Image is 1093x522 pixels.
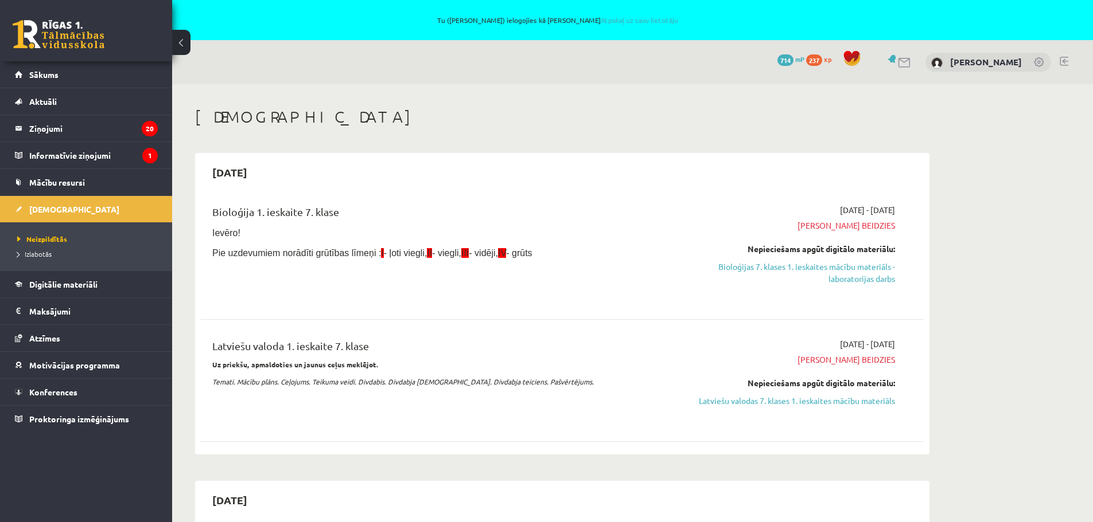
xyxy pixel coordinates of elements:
a: Proktoringa izmēģinājums [15,406,158,432]
a: Maksājumi [15,298,158,324]
span: [PERSON_NAME] beidzies [679,354,895,366]
a: [DEMOGRAPHIC_DATA] [15,196,158,222]
span: mP [795,54,804,64]
span: Proktoringa izmēģinājums [29,414,129,424]
i: 20 [142,121,158,136]
a: Konferences [15,379,158,405]
legend: Ziņojumi [29,115,158,142]
a: Atpakaļ uz savu lietotāju [601,15,678,25]
div: Nepieciešams apgūt digitālo materiālu: [679,243,895,255]
span: Motivācijas programma [29,360,120,370]
div: Latviešu valoda 1. ieskaite 7. klase [212,338,662,359]
span: Aktuāli [29,96,57,107]
a: Bioloģijas 7. klases 1. ieskaites mācību materiāls - laboratorijas darbs [679,261,895,285]
i: 1 [142,148,158,163]
span: Atzīmes [29,333,60,343]
span: [DATE] - [DATE] [840,338,895,350]
strong: Uz priekšu, apmaldoties un jaunus ceļus meklējot. [212,360,379,369]
legend: Maksājumi [29,298,158,324]
span: 714 [777,54,794,66]
span: I [381,248,383,258]
span: Sākums [29,69,59,80]
legend: Informatīvie ziņojumi [29,142,158,168]
a: Digitālie materiāli [15,271,158,297]
em: Temati. Mācību plāns. Ceļojums. Teikuma veidi. Divdabis. Divdabja [DEMOGRAPHIC_DATA]. Divdabja te... [212,377,594,386]
a: Neizpildītās [17,234,161,244]
span: II [427,248,432,258]
span: Digitālie materiāli [29,279,98,289]
a: Motivācijas programma [15,352,158,378]
a: Mācību resursi [15,169,158,195]
a: Izlabotās [17,249,161,259]
h1: [DEMOGRAPHIC_DATA] [195,107,929,127]
span: Neizpildītās [17,234,67,244]
a: [PERSON_NAME] [950,56,1022,68]
span: xp [824,54,831,64]
a: Latviešu valodas 7. klases 1. ieskaites mācību materiāls [679,395,895,407]
span: Izlabotās [17,249,52,258]
span: Pie uzdevumiem norādīti grūtības līmeņi : - ļoti viegli, - viegli, - vidēji, - grūts [212,248,532,258]
span: Mācību resursi [29,177,85,187]
a: Rīgas 1. Tālmācības vidusskola [13,20,104,49]
span: [DEMOGRAPHIC_DATA] [29,204,119,214]
a: Aktuāli [15,88,158,115]
h2: [DATE] [201,486,259,513]
span: IV [498,248,506,258]
span: Konferences [29,387,77,397]
div: Nepieciešams apgūt digitālo materiālu: [679,377,895,389]
h2: [DATE] [201,159,259,186]
span: Ievēro! [212,228,240,238]
a: Ziņojumi20 [15,115,158,142]
a: Atzīmes [15,325,158,351]
span: [DATE] - [DATE] [840,204,895,216]
img: Kristofers Vasiļjevs [931,57,943,69]
a: Informatīvie ziņojumi1 [15,142,158,168]
a: Sākums [15,61,158,88]
a: 714 mP [777,54,804,64]
span: Tu ([PERSON_NAME]) ielogojies kā [PERSON_NAME] [132,17,984,23]
span: 237 [806,54,822,66]
a: 237 xp [806,54,837,64]
span: [PERSON_NAME] beidzies [679,219,895,231]
div: Bioloģija 1. ieskaite 7. klase [212,204,662,225]
span: III [461,248,469,258]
